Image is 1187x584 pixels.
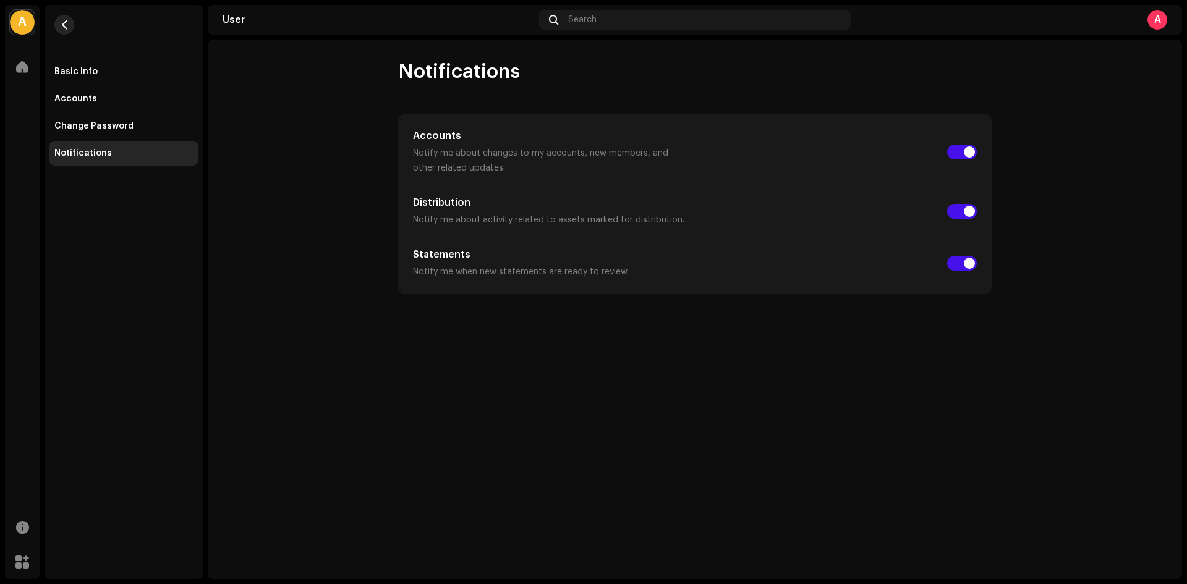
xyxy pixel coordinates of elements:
[54,121,134,131] div: Change Password
[49,87,198,111] re-m-nav-item: Accounts
[413,264,690,279] p: Notify me when new statements are ready to review.
[49,141,198,166] re-m-nav-item: Notifications
[413,129,690,143] h5: Accounts
[398,59,520,84] span: Notifications
[413,146,690,176] p: Notify me about changes to my accounts, new members, and other related updates.
[413,247,690,262] h5: Statements
[49,59,198,84] re-m-nav-item: Basic Info
[49,114,198,138] re-m-nav-item: Change Password
[54,148,112,158] div: Notifications
[54,67,98,77] div: Basic Info
[54,94,97,104] div: Accounts
[568,15,597,25] span: Search
[413,213,690,227] p: Notify me about activity related to assets marked for distribution.
[10,10,35,35] div: A
[413,195,690,210] h5: Distribution
[1147,10,1167,30] div: A
[223,15,534,25] div: User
